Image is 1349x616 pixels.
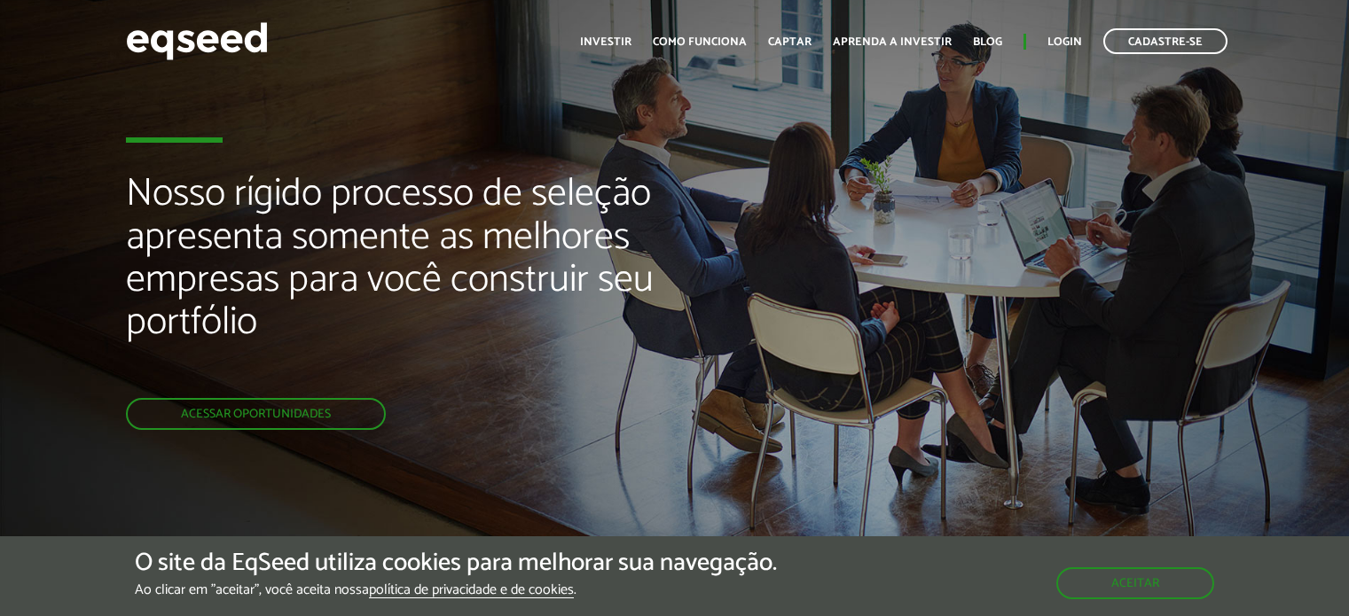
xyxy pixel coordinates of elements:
[768,36,812,48] a: Captar
[126,173,774,398] h2: Nosso rígido processo de seleção apresenta somente as melhores empresas para você construir seu p...
[833,36,952,48] a: Aprenda a investir
[369,583,574,598] a: política de privacidade e de cookies
[653,36,747,48] a: Como funciona
[1047,36,1082,48] a: Login
[126,18,268,65] img: EqSeed
[1103,28,1227,54] a: Cadastre-se
[135,550,777,577] h5: O site da EqSeed utiliza cookies para melhorar sua navegação.
[126,398,386,430] a: Acessar oportunidades
[1056,567,1214,599] button: Aceitar
[135,581,777,598] p: Ao clicar em "aceitar", você aceita nossa .
[973,36,1002,48] a: Blog
[580,36,631,48] a: Investir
